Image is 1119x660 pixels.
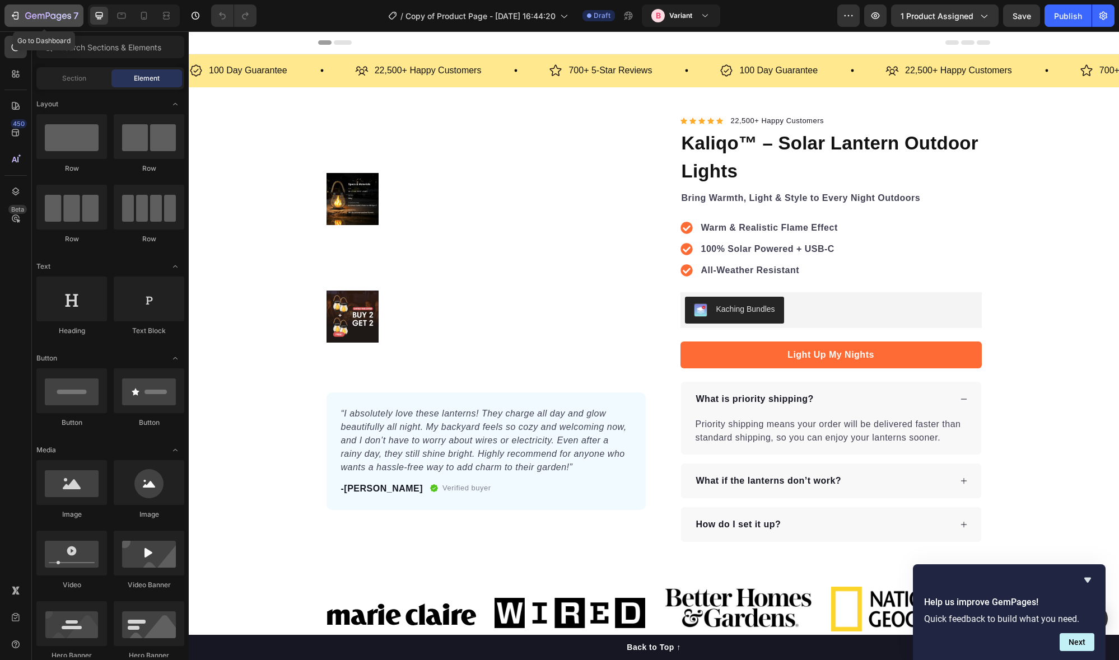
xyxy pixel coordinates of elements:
[891,4,999,27] button: 1 product assigned
[507,386,778,413] p: Priority shipping means your order will be delivered faster than standard shipping, so you can en...
[493,162,732,171] strong: Bring Warmth, Light & Style to Every Night Outdoors
[512,191,649,201] strong: Warm & Realistic Flame Effect
[36,36,184,58] input: Search Sections & Elements
[551,31,629,48] p: 100 Day Guarantee
[1013,11,1031,21] span: Save
[36,353,57,363] span: Button
[642,4,720,27] button: BVariant
[138,555,288,611] img: gempages_585127974513148733-c1007c6a-f52d-4ce3-9e27-7aba8a66c2bf.svg
[400,10,403,22] span: /
[492,310,793,337] button: &nbsp;<strong>Light Up My Nights</strong>&nbsp;
[36,326,107,336] div: Heading
[36,99,58,109] span: Layout
[166,349,184,367] span: Toggle open
[73,9,78,22] p: 7
[528,272,586,284] div: Kaching Bundles
[189,31,1119,660] iframe: Design area
[1003,4,1040,27] button: Save
[669,10,692,21] h3: Variant
[11,119,27,128] div: 450
[716,31,823,48] p: 22,500+ Happy Customers
[505,272,519,285] img: KachingBundles.png
[36,580,107,590] div: Video
[405,10,556,22] span: Copy of Product Page - [DATE] 16:44:20
[152,377,438,441] i: “I absolutely love these lanterns! They charge all day and glow beautifully all night. My backyar...
[474,555,625,597] img: gempages_585127974513148733-3084f558-16d8-4699-a14f-0a533ffe625f.jpg
[924,614,1094,624] p: Quick feedback to build what you need.
[438,610,492,622] div: Back to Top ↑
[924,573,1094,651] div: Help us improve GemPages!
[507,444,653,454] strong: What if the lanterns don’t work?
[911,31,994,48] p: 700+ 5-Star Reviews
[542,84,636,95] p: 22,500+ Happy Customers
[36,163,107,174] div: Row
[62,73,86,83] span: Section
[152,451,235,464] p: -[PERSON_NAME]
[166,258,184,275] span: Toggle open
[496,265,595,292] button: Kaching Bundles
[114,418,184,428] div: Button
[36,509,107,519] div: Image
[642,555,793,600] img: gempages_585127974513148733-0bc643e6-7f69-4ef9-b6c2-4758e271e9cb.png
[507,488,593,498] strong: How do I set it up?
[4,4,83,27] button: 7
[166,441,184,459] span: Toggle open
[306,567,456,597] img: gempages_585127974513148733-ff6272a3-6246-4742-8d9a-2515b440e9b7.png
[1060,633,1094,651] button: Next question
[114,509,184,519] div: Image
[380,31,463,48] p: 700+ 5-Star Reviews
[254,451,302,462] p: Verified buyer
[1045,4,1092,27] button: Publish
[211,4,257,27] div: Undo/Redo
[134,73,160,83] span: Element
[36,261,50,272] span: Text
[114,234,184,244] div: Row
[8,205,27,214] div: Beta
[114,580,184,590] div: Video Banner
[114,163,184,174] div: Row
[594,11,610,21] span: Draft
[599,317,686,330] strong: Light Up My Nights
[36,418,107,428] div: Button
[656,10,661,21] p: B
[114,326,184,336] div: Text Block
[492,97,793,155] h1: Kaliqo™ – Solar Lantern Outdoor Lights
[924,596,1094,609] h2: Help us improve GemPages!
[507,363,625,372] strong: What is priority shipping?
[36,445,56,455] span: Media
[1081,573,1094,587] button: Hide survey
[512,213,646,222] strong: 100% Solar Powered + USB-C
[1054,10,1082,22] div: Publish
[512,234,611,244] strong: All-Weather Resistant
[166,95,184,113] span: Toggle open
[901,10,973,22] span: 1 product assigned
[36,234,107,244] div: Row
